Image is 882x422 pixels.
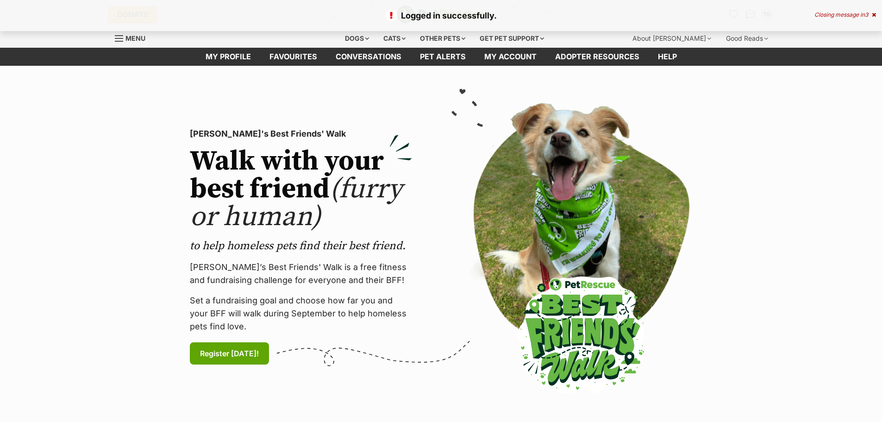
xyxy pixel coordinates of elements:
[649,48,686,66] a: Help
[413,29,472,48] div: Other pets
[190,294,412,333] p: Set a fundraising goal and choose how far you and your BFF will walk during September to help hom...
[719,29,775,48] div: Good Reads
[190,342,269,365] a: Register [DATE]!
[546,48,649,66] a: Adopter resources
[260,48,326,66] a: Favourites
[326,48,411,66] a: conversations
[473,29,550,48] div: Get pet support
[125,34,145,42] span: Menu
[190,261,412,287] p: [PERSON_NAME]’s Best Friends' Walk is a free fitness and fundraising challenge for everyone and t...
[475,48,546,66] a: My account
[411,48,475,66] a: Pet alerts
[196,48,260,66] a: My profile
[115,29,152,46] a: Menu
[200,348,259,359] span: Register [DATE]!
[377,29,412,48] div: Cats
[190,148,412,231] h2: Walk with your best friend
[190,172,402,234] span: (furry or human)
[190,239,412,253] p: to help homeless pets find their best friend.
[338,29,375,48] div: Dogs
[626,29,718,48] div: About [PERSON_NAME]
[190,127,412,140] p: [PERSON_NAME]'s Best Friends' Walk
